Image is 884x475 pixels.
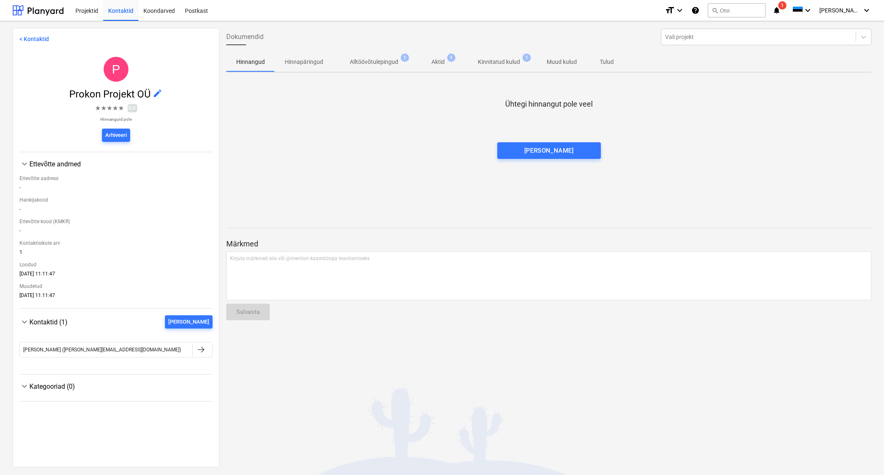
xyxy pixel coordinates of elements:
span: 1 [401,54,409,62]
p: Aktid [431,58,445,66]
div: Kategooriad (0) [19,391,213,395]
div: - [19,228,213,237]
span: edit [153,88,163,98]
i: Abikeskus [691,5,700,15]
span: P [112,62,120,76]
button: Arhiveeri [102,129,130,142]
span: keyboard_arrow_down [19,381,29,391]
span: 1 [523,54,531,62]
div: Prokon [104,57,128,82]
div: Arhiveeri [105,131,127,140]
span: ★ [95,103,101,113]
i: notifications [773,5,781,15]
div: Ettevõtte andmed [19,159,213,169]
span: 1 [447,54,455,62]
span: Dokumendid [226,32,264,42]
span: ★ [101,103,107,113]
p: Muud kulud [547,58,577,66]
p: Ühtegi hinnangut pole veel [505,99,593,109]
div: 1 [19,249,213,258]
div: Kontaktid (1)[PERSON_NAME] [19,315,213,329]
p: Hinnangud [236,58,265,66]
span: keyboard_arrow_down [19,317,29,327]
div: Loodud [19,258,213,271]
div: - [19,185,213,194]
button: Otsi [708,3,766,17]
i: format_size [665,5,675,15]
div: Ettevõtte andmed [19,169,213,302]
div: Kontaktid (1)[PERSON_NAME] [19,329,213,368]
button: [PERSON_NAME] [165,315,213,329]
span: ★ [107,103,113,113]
p: Hinnapäringud [285,58,323,66]
p: Alltöövõtulepingud [350,58,398,66]
p: Hinnanguid pole [95,117,137,122]
i: keyboard_arrow_down [862,5,872,15]
div: [DATE] 11:11:47 [19,271,213,280]
span: ★ [113,103,119,113]
span: [PERSON_NAME] [819,7,861,14]
div: - [19,206,213,215]
div: [PERSON_NAME] [524,145,574,156]
iframe: Chat Widget [843,435,884,475]
p: Tulud [597,58,617,66]
span: Kontaktid (1) [29,318,68,326]
div: Hankijakood [19,194,213,206]
span: keyboard_arrow_down [19,159,29,169]
div: [DATE] 11:11:47 [19,292,213,302]
div: Muudetud [19,280,213,292]
i: keyboard_arrow_down [675,5,685,15]
button: [PERSON_NAME] [497,142,601,159]
span: ★ [119,103,124,113]
div: Ettevõtte andmed [29,160,213,168]
div: Kontaktisikute arv [19,237,213,249]
span: search [712,7,718,14]
div: Ettevõtte aadress [19,172,213,185]
span: 1 [778,1,787,10]
div: Kategooriad (0) [29,382,213,390]
a: < Kontaktid [19,36,49,42]
span: Prokon Projekt OÜ [70,88,153,100]
div: Kategooriad (0) [19,381,213,391]
i: keyboard_arrow_down [803,5,813,15]
p: Kinnitatud kulud [478,58,520,66]
span: 0,0 [128,104,137,112]
div: [PERSON_NAME] [168,317,209,327]
p: Märkmed [226,239,872,249]
div: Ettevõtte kood (KMKR) [19,215,213,228]
div: [PERSON_NAME] ([PERSON_NAME][EMAIL_ADDRESS][DOMAIN_NAME]) [23,347,181,353]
